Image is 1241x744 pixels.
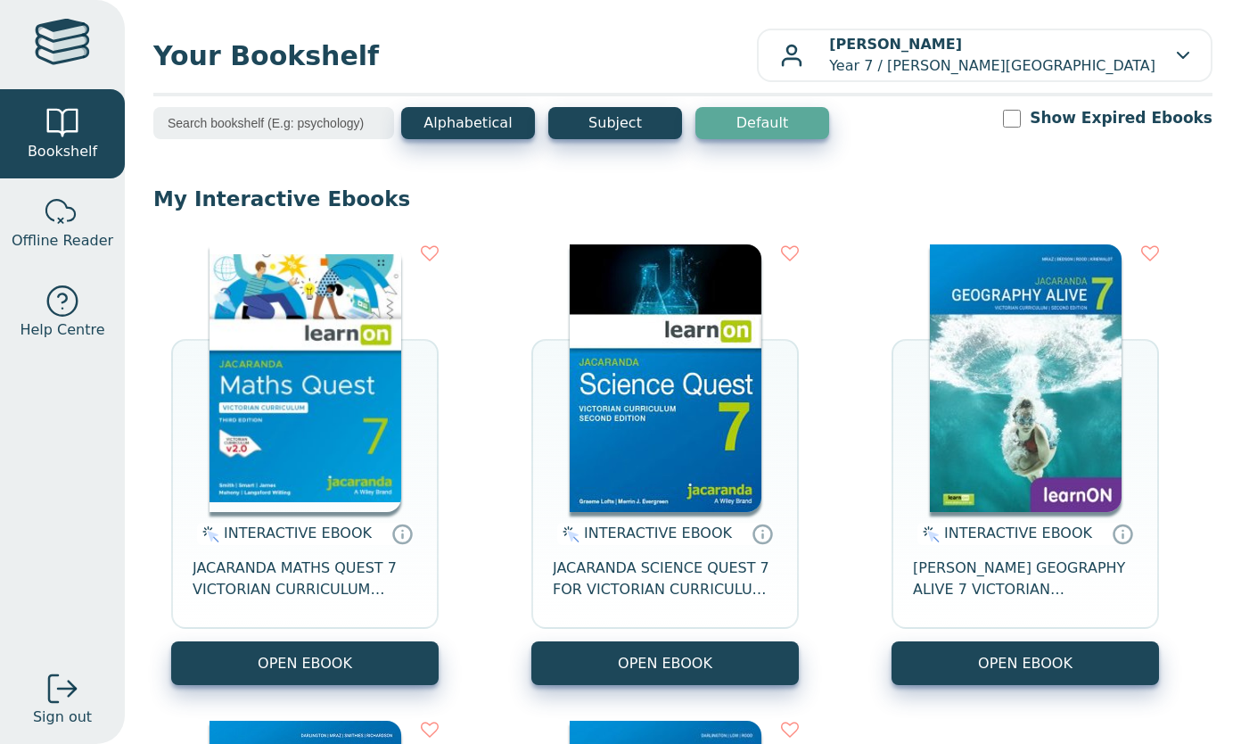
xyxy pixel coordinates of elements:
[757,29,1212,82] button: [PERSON_NAME]Year 7 / [PERSON_NAME][GEOGRAPHIC_DATA]
[557,524,579,545] img: interactive.svg
[695,107,829,139] button: Default
[892,641,1159,685] button: OPEN EBOOK
[1112,523,1133,544] a: Interactive eBooks are accessed online via the publisher’s portal. They contain interactive resou...
[153,186,1212,212] p: My Interactive Ebooks
[153,36,757,76] span: Your Bookshelf
[570,244,761,512] img: 329c5ec2-5188-ea11-a992-0272d098c78b.jpg
[1030,107,1212,129] label: Show Expired Ebooks
[391,523,413,544] a: Interactive eBooks are accessed online via the publisher’s portal. They contain interactive resou...
[28,141,97,162] span: Bookshelf
[33,707,92,728] span: Sign out
[917,524,940,545] img: interactive.svg
[930,244,1122,512] img: cc9fd0c4-7e91-e911-a97e-0272d098c78b.jpg
[829,36,962,53] b: [PERSON_NAME]
[12,230,113,252] span: Offline Reader
[584,525,732,541] span: INTERACTIVE EBOOK
[913,558,1138,600] span: [PERSON_NAME] GEOGRAPHY ALIVE 7 VICTORIAN CURRICULUM LEARNON EBOOK 2E
[553,558,777,600] span: JACARANDA SCIENCE QUEST 7 FOR VICTORIAN CURRICULUM LEARNON 2E EBOOK
[197,524,219,545] img: interactive.svg
[752,523,773,544] a: Interactive eBooks are accessed online via the publisher’s portal. They contain interactive resou...
[224,525,372,541] span: INTERACTIVE EBOOK
[548,107,682,139] button: Subject
[401,107,535,139] button: Alphabetical
[20,319,104,341] span: Help Centre
[829,34,1155,77] p: Year 7 / [PERSON_NAME][GEOGRAPHIC_DATA]
[210,244,401,512] img: b87b3e28-4171-4aeb-a345-7fa4fe4e6e25.jpg
[171,641,439,685] button: OPEN EBOOK
[153,107,394,139] input: Search bookshelf (E.g: psychology)
[944,525,1092,541] span: INTERACTIVE EBOOK
[193,558,417,600] span: JACARANDA MATHS QUEST 7 VICTORIAN CURRICULUM LEARNON EBOOK 3E
[531,641,799,685] button: OPEN EBOOK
